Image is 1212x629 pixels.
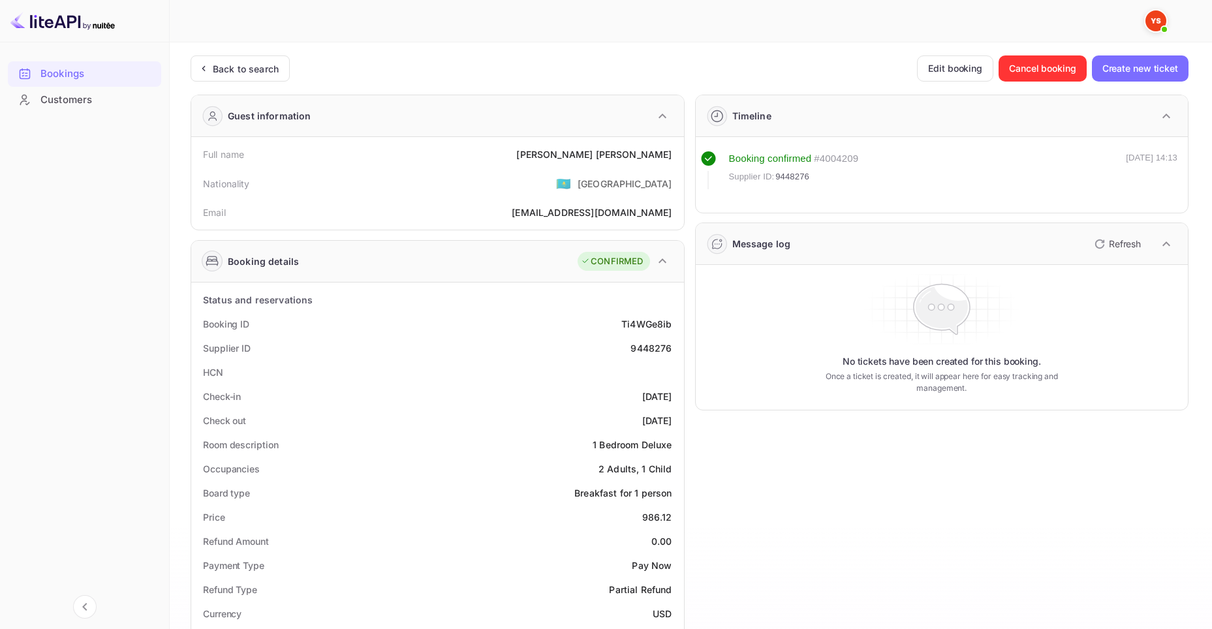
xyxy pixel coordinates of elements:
[73,595,97,619] button: Collapse navigation
[621,317,672,331] div: Ti4WGe8ib
[203,534,269,548] div: Refund Amount
[40,93,155,108] div: Customers
[516,147,672,161] div: [PERSON_NAME] [PERSON_NAME]
[642,390,672,403] div: [DATE]
[8,87,161,113] div: Customers
[630,341,672,355] div: 9448276
[40,67,155,82] div: Bookings
[203,390,241,403] div: Check-in
[203,177,250,191] div: Nationality
[729,170,775,183] span: Supplier ID:
[203,341,251,355] div: Supplier ID
[729,151,812,166] div: Booking confirmed
[203,607,241,621] div: Currency
[651,534,672,548] div: 0.00
[1087,234,1146,254] button: Refresh
[999,55,1087,82] button: Cancel booking
[653,607,672,621] div: USD
[917,55,993,82] button: Edit booking
[203,293,313,307] div: Status and reservations
[574,486,672,500] div: Breakfast for 1 person
[581,255,643,268] div: CONFIRMED
[8,61,161,85] a: Bookings
[1092,55,1189,82] button: Create new ticket
[10,10,115,31] img: LiteAPI logo
[203,559,264,572] div: Payment Type
[1126,151,1177,189] div: [DATE] 14:13
[203,438,278,452] div: Room description
[228,254,299,268] div: Booking details
[1109,237,1141,251] p: Refresh
[203,486,250,500] div: Board type
[512,206,672,219] div: [EMAIL_ADDRESS][DOMAIN_NAME]
[203,206,226,219] div: Email
[556,172,571,195] span: United States
[814,151,858,166] div: # 4004209
[632,559,672,572] div: Pay Now
[1145,10,1166,31] img: Yandex Support
[809,371,1074,394] p: Once a ticket is created, it will appear here for easy tracking and management.
[203,510,225,524] div: Price
[598,462,672,476] div: 2 Adults, 1 Child
[203,147,244,161] div: Full name
[732,109,771,123] div: Timeline
[642,510,672,524] div: 986.12
[843,355,1041,368] p: No tickets have been created for this booking.
[203,583,257,596] div: Refund Type
[732,237,791,251] div: Message log
[609,583,672,596] div: Partial Refund
[775,170,809,183] span: 9448276
[593,438,672,452] div: 1 Bedroom Deluxe
[8,61,161,87] div: Bookings
[203,414,246,427] div: Check out
[228,109,311,123] div: Guest information
[203,462,260,476] div: Occupancies
[203,365,223,379] div: HCN
[203,317,249,331] div: Booking ID
[642,414,672,427] div: [DATE]
[578,177,672,191] div: [GEOGRAPHIC_DATA]
[213,62,279,76] div: Back to search
[8,87,161,112] a: Customers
